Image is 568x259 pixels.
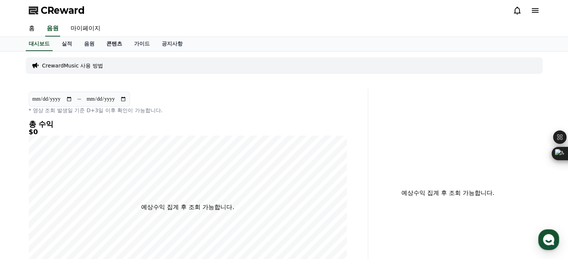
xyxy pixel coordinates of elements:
[29,128,347,136] h5: $0
[56,37,78,51] a: 실적
[26,37,53,51] a: 대시보드
[374,189,522,198] p: 예상수익 집계 후 조회 가능합니다.
[100,37,128,51] a: 콘텐츠
[23,21,41,37] a: 홈
[96,197,143,216] a: 설정
[45,21,60,37] a: 음원
[78,37,100,51] a: 음원
[141,203,234,212] p: 예상수익 집계 후 조회 가능합니다.
[41,4,85,16] span: CReward
[68,209,77,215] span: 대화
[128,37,156,51] a: 가이드
[29,107,347,114] p: * 영상 조회 발생일 기준 D+3일 이후 확인이 가능합니다.
[24,208,28,214] span: 홈
[49,197,96,216] a: 대화
[29,4,85,16] a: CReward
[115,208,124,214] span: 설정
[42,62,103,69] a: CrewardMusic 사용 방법
[156,37,189,51] a: 공지사항
[2,197,49,216] a: 홈
[65,21,106,37] a: 마이페이지
[29,120,347,128] h4: 총 수익
[77,95,82,104] p: ~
